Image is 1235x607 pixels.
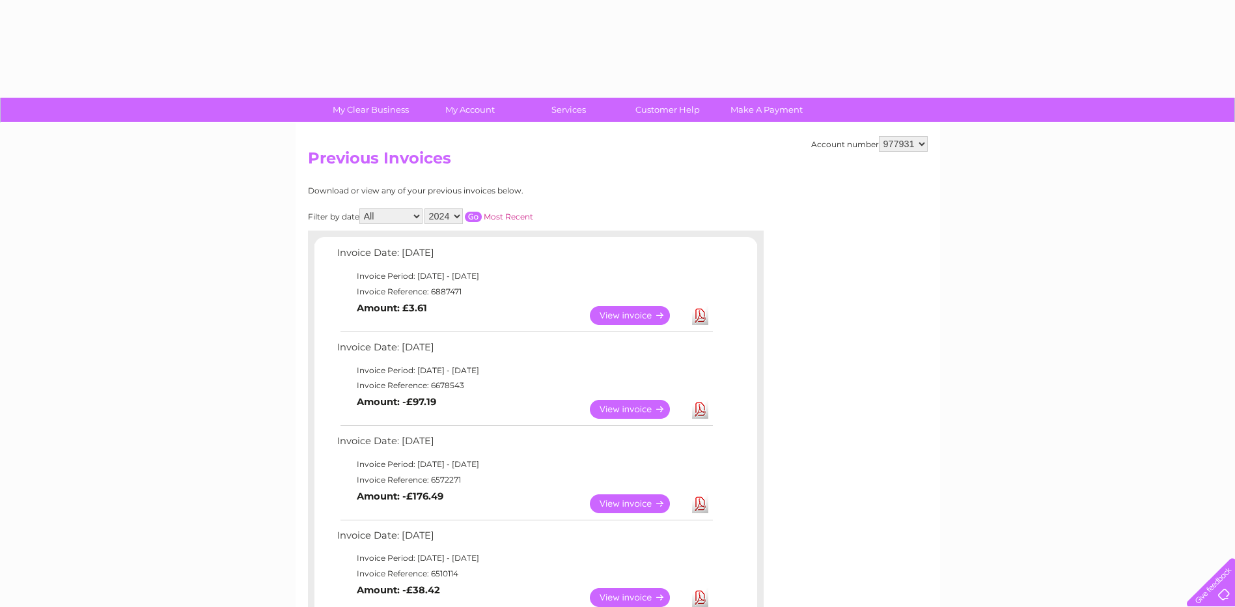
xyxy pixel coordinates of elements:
[334,472,715,488] td: Invoice Reference: 6572271
[811,136,928,152] div: Account number
[334,432,715,457] td: Invoice Date: [DATE]
[713,98,820,122] a: Make A Payment
[308,208,650,224] div: Filter by date
[334,527,715,551] td: Invoice Date: [DATE]
[308,149,928,174] h2: Previous Invoices
[484,212,533,221] a: Most Recent
[590,588,686,607] a: View
[692,494,708,513] a: Download
[334,244,715,268] td: Invoice Date: [DATE]
[614,98,721,122] a: Customer Help
[515,98,622,122] a: Services
[357,490,443,502] b: Amount: -£176.49
[317,98,424,122] a: My Clear Business
[308,186,650,195] div: Download or view any of your previous invoices below.
[357,396,436,408] b: Amount: -£97.19
[692,400,708,419] a: Download
[334,457,715,472] td: Invoice Period: [DATE] - [DATE]
[334,550,715,566] td: Invoice Period: [DATE] - [DATE]
[357,584,440,596] b: Amount: -£38.42
[692,588,708,607] a: Download
[334,268,715,284] td: Invoice Period: [DATE] - [DATE]
[334,284,715,300] td: Invoice Reference: 6887471
[334,339,715,363] td: Invoice Date: [DATE]
[590,400,686,419] a: View
[334,363,715,378] td: Invoice Period: [DATE] - [DATE]
[590,306,686,325] a: View
[334,378,715,393] td: Invoice Reference: 6678543
[590,494,686,513] a: View
[416,98,523,122] a: My Account
[357,302,427,314] b: Amount: £3.61
[692,306,708,325] a: Download
[334,566,715,582] td: Invoice Reference: 6510114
